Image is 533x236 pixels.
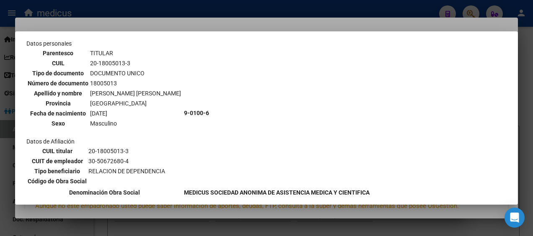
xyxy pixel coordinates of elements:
[90,79,181,88] td: 18005013
[505,208,525,228] div: Open Intercom Messenger
[88,146,166,156] td: 20-18005013-3
[90,109,181,118] td: [DATE]
[88,156,166,166] td: 30-50672680-4
[27,167,87,176] th: Tipo beneficiario
[184,110,209,116] b: 9-0100-6
[27,49,89,58] th: Parentesco
[27,146,87,156] th: CUIL titular
[90,49,181,58] td: TITULAR
[88,167,166,176] td: RELACION DE DEPENDENCIA
[184,189,370,196] b: MEDICUS SOCIEDAD ANONIMA DE ASISTENCIA MEDICA Y CIENTIFICA
[90,119,181,128] td: Masculino
[27,59,89,68] th: CUIL
[26,188,183,197] th: Denominación Obra Social
[27,79,89,88] th: Número de documento
[90,99,181,108] td: [GEOGRAPHIC_DATA]
[90,89,181,98] td: [PERSON_NAME] [PERSON_NAME]
[90,59,181,68] td: 20-18005013-3
[27,156,87,166] th: CUIT de empleador
[27,177,87,186] th: Código de Obra Social
[90,69,181,78] td: DOCUMENTO UNICO
[27,69,89,78] th: Tipo de documento
[27,119,89,128] th: Sexo
[27,109,89,118] th: Fecha de nacimiento
[27,99,89,108] th: Provincia
[26,39,183,187] td: Datos personales Datos de Afiliación
[27,89,89,98] th: Apellido y nombre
